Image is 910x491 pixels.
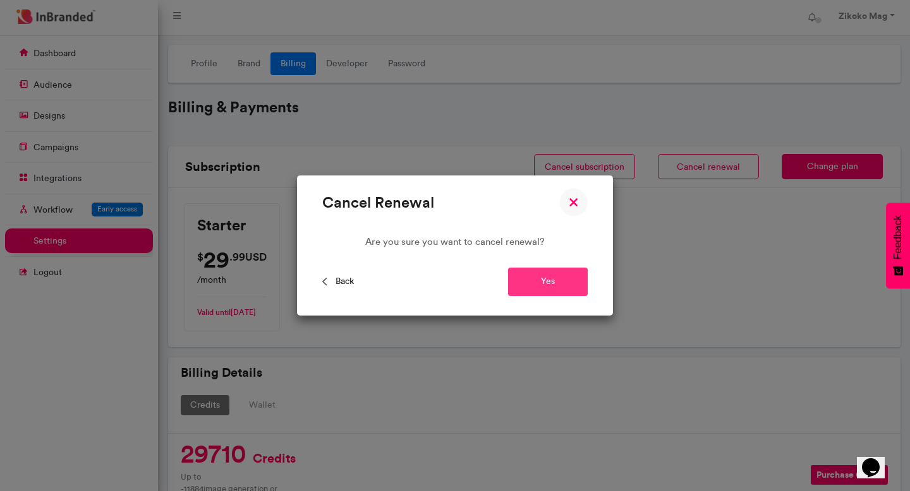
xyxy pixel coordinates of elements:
[559,188,588,216] img: close
[892,215,904,259] span: Feedback
[322,235,588,249] p: Are you sure you want to cancel renewal?
[508,268,588,296] button: Yes
[886,203,910,288] button: Feedback - Show survey
[857,441,897,478] iframe: chat widget
[322,191,434,214] div: Cancel Renewal
[336,275,354,288] span: Back
[322,275,327,288] img: angle left icon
